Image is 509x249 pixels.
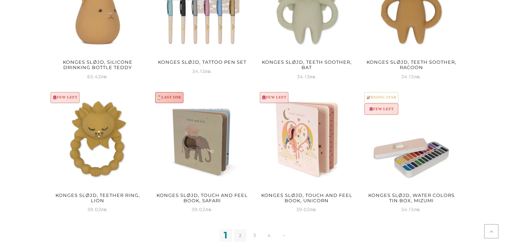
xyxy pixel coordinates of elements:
a: 2 [234,229,246,242]
span: 39.02 [87,206,109,212]
a: 📈RISING STAR🚨FEW LEFTKonges Sløjd, Water Colors Tin Box, Mizumi 34.13лв. [363,91,460,213]
span: 34.13 [401,206,421,212]
span: лв. [205,206,213,212]
h2: Konges Sløjd, Silicone Drinking Bottle Teddy [49,57,146,73]
h2: Konges Sløjd, Touch And Feel Book, Safari [154,190,251,205]
span: лв. [101,206,109,212]
span: 65.42 [87,74,109,79]
a: 🚨FEW LEFTKonges Sløjd, Touch And Feel Book, Unicorn 39.02лв. [259,91,355,213]
span: 1 [220,229,232,242]
span: 39.02 [192,206,213,212]
h2: Konges Sløjd, Teeth Soother, Bat [259,57,355,73]
a: 🚨FEW LEFTKonges Sløjd, Teether Ring, Lion 39.02лв. [49,91,146,213]
a: 3 [248,229,261,242]
img: Мека бебешка гризалка от 100% натурален каучук – удобен кръгъл дизайн за лесно хващане и успокояв... [49,91,146,187]
span: 34.13 [297,74,317,79]
span: лв. [310,74,317,79]
h2: Konges Sløjd, Water Colors Tin Box, Mizumi [363,190,460,205]
h2: Konges Sløjd, Teether Ring, Lion [49,190,146,205]
span: лв. [101,74,109,79]
span: 34.13 [401,74,421,79]
span: лв. [414,206,421,212]
span: лв. [414,74,421,79]
h2: Konges Sløjd, Teeth Soother, Racoon [363,57,460,73]
a: ⏳LAST ONEKonges Sløjd, Touch And Feel Book, Safari 39.02лв. [154,91,251,213]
